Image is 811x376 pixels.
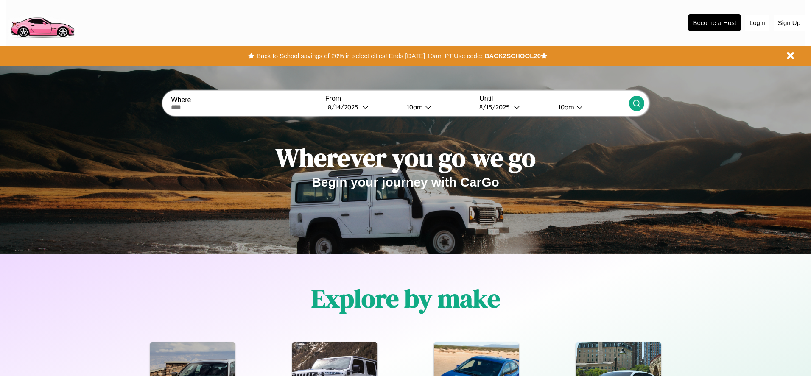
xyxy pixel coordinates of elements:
div: 10am [403,103,425,111]
label: From [325,95,475,103]
button: Login [745,15,769,31]
div: 10am [554,103,576,111]
button: Become a Host [688,14,741,31]
label: Where [171,96,320,104]
button: 10am [400,103,475,111]
button: 8/14/2025 [325,103,400,111]
button: Sign Up [774,15,805,31]
button: 10am [551,103,629,111]
label: Until [479,95,629,103]
h1: Explore by make [311,281,500,316]
div: 8 / 15 / 2025 [479,103,514,111]
b: BACK2SCHOOL20 [484,52,541,59]
div: 8 / 14 / 2025 [328,103,362,111]
button: Back to School savings of 20% in select cities! Ends [DATE] 10am PT.Use code: [254,50,484,62]
img: logo [6,4,78,40]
